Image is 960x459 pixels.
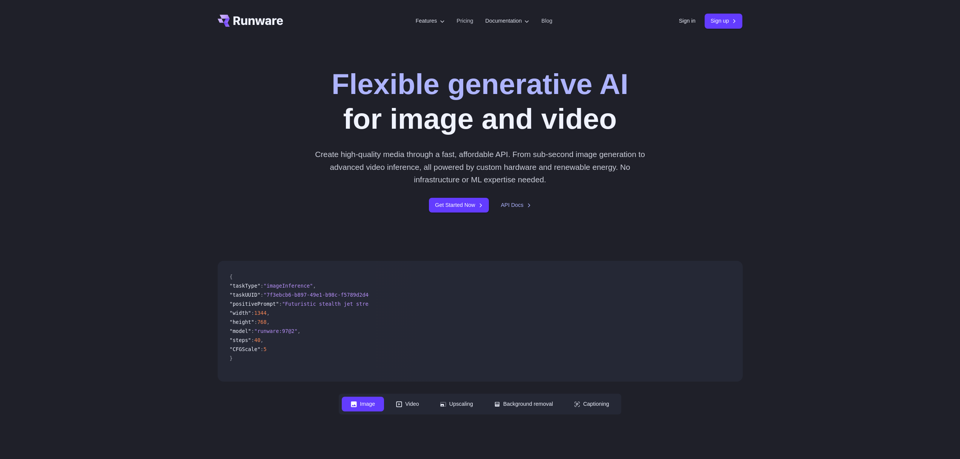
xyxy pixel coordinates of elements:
[416,17,445,25] label: Features
[230,310,251,316] span: "width"
[230,283,261,289] span: "taskType"
[260,283,263,289] span: :
[230,328,251,334] span: "model"
[264,346,267,352] span: 5
[501,201,531,209] a: API Docs
[342,397,384,411] button: Image
[254,328,298,334] span: "runware:97@2"
[260,337,263,343] span: ,
[251,310,254,316] span: :
[387,397,428,411] button: Video
[679,17,696,25] a: Sign in
[267,319,270,325] span: ,
[541,17,552,25] a: Blog
[251,328,254,334] span: :
[429,198,488,213] a: Get Started Now
[332,68,628,100] strong: Flexible generative AI
[332,66,628,136] h1: for image and video
[251,337,254,343] span: :
[312,148,648,186] p: Create high-quality media through a fast, affordable API. From sub-second image generation to adv...
[565,397,618,411] button: Captioning
[254,337,260,343] span: 40
[264,283,313,289] span: "imageInference"
[457,17,473,25] a: Pricing
[230,337,251,343] span: "steps"
[230,274,233,280] span: {
[254,319,257,325] span: :
[230,292,261,298] span: "taskUUID"
[254,310,267,316] span: 1344
[218,15,283,27] a: Go to /
[260,346,263,352] span: :
[485,397,562,411] button: Background removal
[705,14,743,28] a: Sign up
[313,283,316,289] span: ,
[230,301,279,307] span: "positivePrompt"
[230,319,254,325] span: "height"
[257,319,267,325] span: 768
[264,292,381,298] span: "7f3ebcb6-b897-49e1-b98c-f5789d2d40d7"
[485,17,530,25] label: Documentation
[230,355,233,361] span: }
[431,397,482,411] button: Upscaling
[279,301,282,307] span: :
[260,292,263,298] span: :
[282,301,563,307] span: "Futuristic stealth jet streaking through a neon-lit cityscape with glowing purple exhaust"
[267,310,270,316] span: ,
[230,346,261,352] span: "CFGScale"
[298,328,301,334] span: ,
